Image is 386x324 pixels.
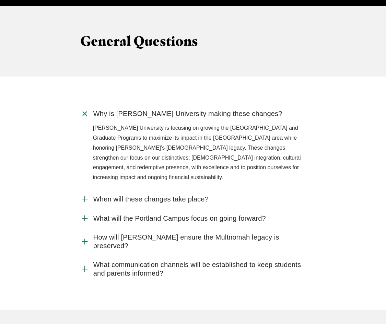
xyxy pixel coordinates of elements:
p: [PERSON_NAME] University is focusing on growing the [GEOGRAPHIC_DATA] and Graduate Programs to ma... [93,123,306,183]
span: What will the Portland Campus focus on going forward? [93,214,266,223]
span: What communication channels will be established to keep students and parents informed? [93,261,306,278]
span: How will [PERSON_NAME] ensure the Multnomah legacy is preserved? [93,233,306,250]
h3: General Questions [80,33,306,49]
span: When will these changes take place? [93,195,209,204]
span: Why is [PERSON_NAME] University making these changes? [93,109,282,118]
